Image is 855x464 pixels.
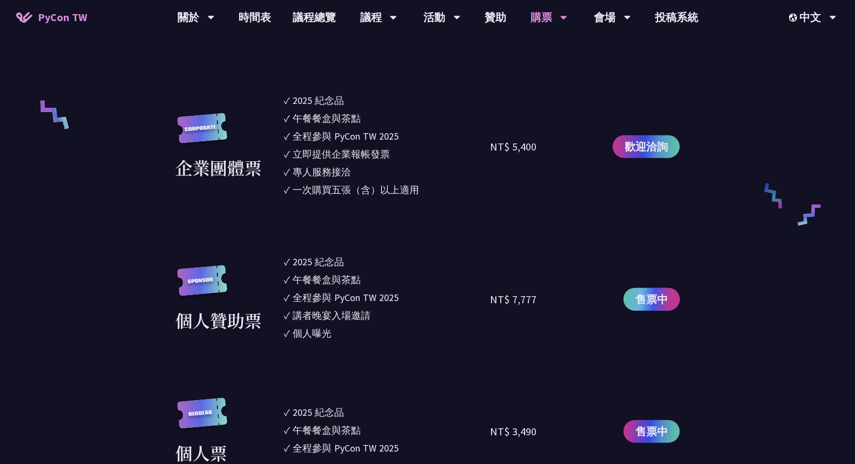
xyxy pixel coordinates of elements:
li: ✓ [284,423,491,437]
li: ✓ [284,165,491,179]
li: ✓ [284,308,491,323]
div: 立即提供企業報帳發票 [293,147,390,161]
div: 全程參與 PyCon TW 2025 [293,129,399,143]
li: ✓ [284,326,491,341]
span: 售票中 [635,291,668,308]
div: 2025 紀念品 [293,93,344,108]
li: ✓ [284,272,491,287]
div: NT$ 7,777 [490,291,536,308]
li: ✓ [284,147,491,161]
a: 歡迎洽詢 [613,135,680,158]
div: 全程參與 PyCon TW 2025 [293,441,399,455]
div: 午餐餐盒與茶點 [293,272,361,287]
div: 專人服務接洽 [293,165,351,179]
li: ✓ [284,129,491,143]
div: 企業團體票 [175,154,262,180]
div: 一次購買五張（含）以上適用 [293,182,419,197]
img: corporate.a587c14.svg [175,113,229,155]
img: Home icon of PyCon TW 2025 [16,12,32,23]
li: ✓ [284,111,491,126]
li: ✓ [284,254,491,269]
li: ✓ [284,405,491,420]
a: 售票中 [624,420,680,443]
img: regular.8f272d9.svg [175,398,229,440]
div: 講者晚宴入場邀請 [293,308,370,323]
li: ✓ [284,182,491,197]
span: PyCon TW [38,9,87,25]
span: 售票中 [635,423,668,440]
div: 個人贊助票 [175,307,262,333]
img: sponsor.43e6a3a.svg [175,265,229,307]
li: ✓ [284,93,491,108]
div: 2025 紀念品 [293,405,344,420]
li: ✓ [284,290,491,305]
a: 售票中 [624,288,680,311]
div: 午餐餐盒與茶點 [293,111,361,126]
a: PyCon TW [5,4,98,31]
span: 歡迎洽詢 [625,139,668,155]
div: NT$ 3,490 [490,423,536,440]
li: ✓ [284,441,491,455]
img: Locale Icon [789,14,800,22]
div: 全程參與 PyCon TW 2025 [293,290,399,305]
div: 2025 紀念品 [293,254,344,269]
div: NT$ 5,400 [490,139,536,155]
div: 午餐餐盒與茶點 [293,423,361,437]
div: 個人曝光 [293,326,332,341]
